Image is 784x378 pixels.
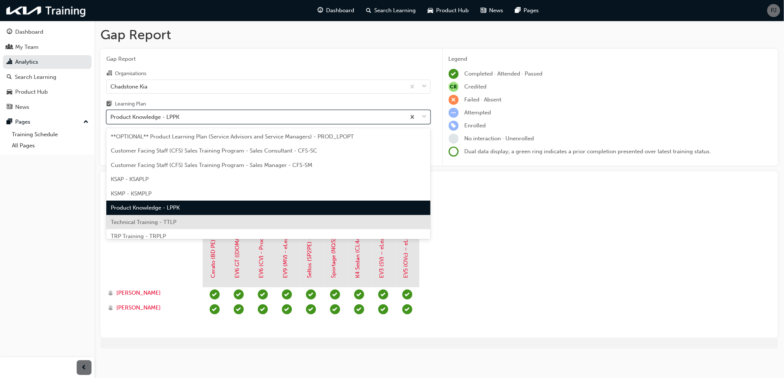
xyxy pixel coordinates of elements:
span: PJ [771,6,777,15]
span: up-icon [83,117,89,127]
div: News [15,103,29,111]
a: news-iconNews [475,3,509,18]
span: Product Knowledge - LPPK [111,204,180,211]
span: learningRecordVerb_PASS-icon [234,304,244,314]
span: Customer Facing Staff (CFS) Sales Training Program - Sales Manager - CFS-SM [111,162,312,168]
span: learningRecordVerb_PASS-icon [258,290,268,300]
button: Pages [3,115,92,129]
div: Search Learning [15,73,56,81]
a: Analytics [3,55,92,69]
span: people-icon [7,44,12,51]
span: Completed · Attended · Passed [465,70,543,77]
span: learningRecordVerb_PASS-icon [306,290,316,300]
span: Customer Facing Staff (CFS) Sales Training Program - Sales Consultant - CFS-SC [111,147,317,154]
span: learningRecordVerb_PASS-icon [354,304,364,314]
span: Attempted [465,109,491,116]
span: Search Learning [374,6,416,15]
span: learningRecordVerb_FAIL-icon [449,95,459,105]
span: News [489,6,503,15]
span: learningRecordVerb_NONE-icon [449,134,459,144]
button: PJ [767,4,780,17]
span: guage-icon [318,6,323,15]
span: learningRecordVerb_ATTEMPT-icon [449,108,459,118]
div: Pages [15,118,30,126]
span: Pages [524,6,539,15]
a: search-iconSearch Learning [360,3,422,18]
a: My Team [3,40,92,54]
span: down-icon [422,82,427,91]
a: Training Schedule [9,129,92,140]
a: [PERSON_NAME] [108,289,196,297]
span: pages-icon [515,6,521,15]
a: EV3 (SV) – eLearning Module [379,204,385,278]
a: [PERSON_NAME] [108,304,196,312]
span: Technical Training - TTLP [111,219,176,225]
div: Learning Plan [115,100,146,108]
span: news-icon [7,104,12,111]
span: Product Hub [436,6,469,15]
span: organisation-icon [106,70,112,77]
span: learningRecordVerb_PASS-icon [210,304,220,314]
div: Organisations [115,70,146,77]
div: Dashboard [15,28,43,36]
span: news-icon [481,6,486,15]
div: Legend [449,55,773,63]
span: car-icon [428,6,433,15]
span: No interaction · Unenrolled [465,135,534,142]
span: down-icon [422,112,427,122]
div: My Team [15,43,39,51]
a: News [3,100,92,114]
span: learningRecordVerb_PASS-icon [354,290,364,300]
span: learningRecordVerb_COMPLETE-icon [449,69,459,79]
span: learningRecordVerb_PASS-icon [330,304,340,314]
a: EV6 (CV) - Product Guide [258,213,265,278]
span: Gap Report [106,55,431,63]
span: null-icon [449,82,459,92]
span: learningRecordVerb_PASS-icon [402,304,412,314]
span: learningRecordVerb_PASS-icon [282,290,292,300]
span: KSAP - KSAPLP [111,176,149,183]
span: [PERSON_NAME] [116,289,161,297]
a: Product Hub [3,85,92,99]
span: **OPTIONAL** Product Learning Plan (Service Advisors and Service Managers) - PROD_LPOPT [111,133,354,140]
span: learningRecordVerb_PASS-icon [378,290,388,300]
span: Credited [465,83,487,90]
a: pages-iconPages [509,3,545,18]
span: learningRecordVerb_COMPLETE-icon [282,304,292,314]
div: Chadstone Kia [110,82,147,91]
span: Dashboard [326,6,354,15]
a: EV9 (MV) - eLearning Module [282,203,289,278]
span: learningRecordVerb_ENROLL-icon [449,121,459,131]
span: pages-icon [7,119,12,126]
a: guage-iconDashboard [312,3,360,18]
span: learningRecordVerb_PASS-icon [330,290,340,300]
a: Dashboard [3,25,92,39]
span: [PERSON_NAME] [116,304,161,312]
span: learningRecordVerb_PASS-icon [258,304,268,314]
div: Product Knowledge - LPPK [110,113,179,121]
span: Enrolled [465,122,486,129]
a: car-iconProduct Hub [422,3,475,18]
span: Dual data display; a green ring indicates a prior completion presented over latest training status. [465,148,711,155]
a: Search Learning [3,70,92,84]
a: All Pages [9,140,92,151]
span: chart-icon [7,59,12,66]
div: Product Hub [15,88,48,96]
span: Failed · Absent [465,96,502,103]
img: kia-training [4,3,89,18]
span: car-icon [7,89,12,96]
h1: Gap Report [100,27,778,43]
span: learningplan-icon [106,101,112,108]
span: learningRecordVerb_PASS-icon [306,304,316,314]
span: TRP Training - TRPLP [111,233,166,240]
span: search-icon [366,6,371,15]
span: guage-icon [7,29,12,36]
span: learningRecordVerb_PASS-icon [234,290,244,300]
span: learningRecordVerb_PASS-icon [378,304,388,314]
span: learningRecordVerb_PASS-icon [210,290,220,300]
span: prev-icon [82,363,87,372]
span: learningRecordVerb_PASS-icon [402,290,412,300]
button: DashboardMy TeamAnalyticsSearch LearningProduct HubNews [3,24,92,115]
